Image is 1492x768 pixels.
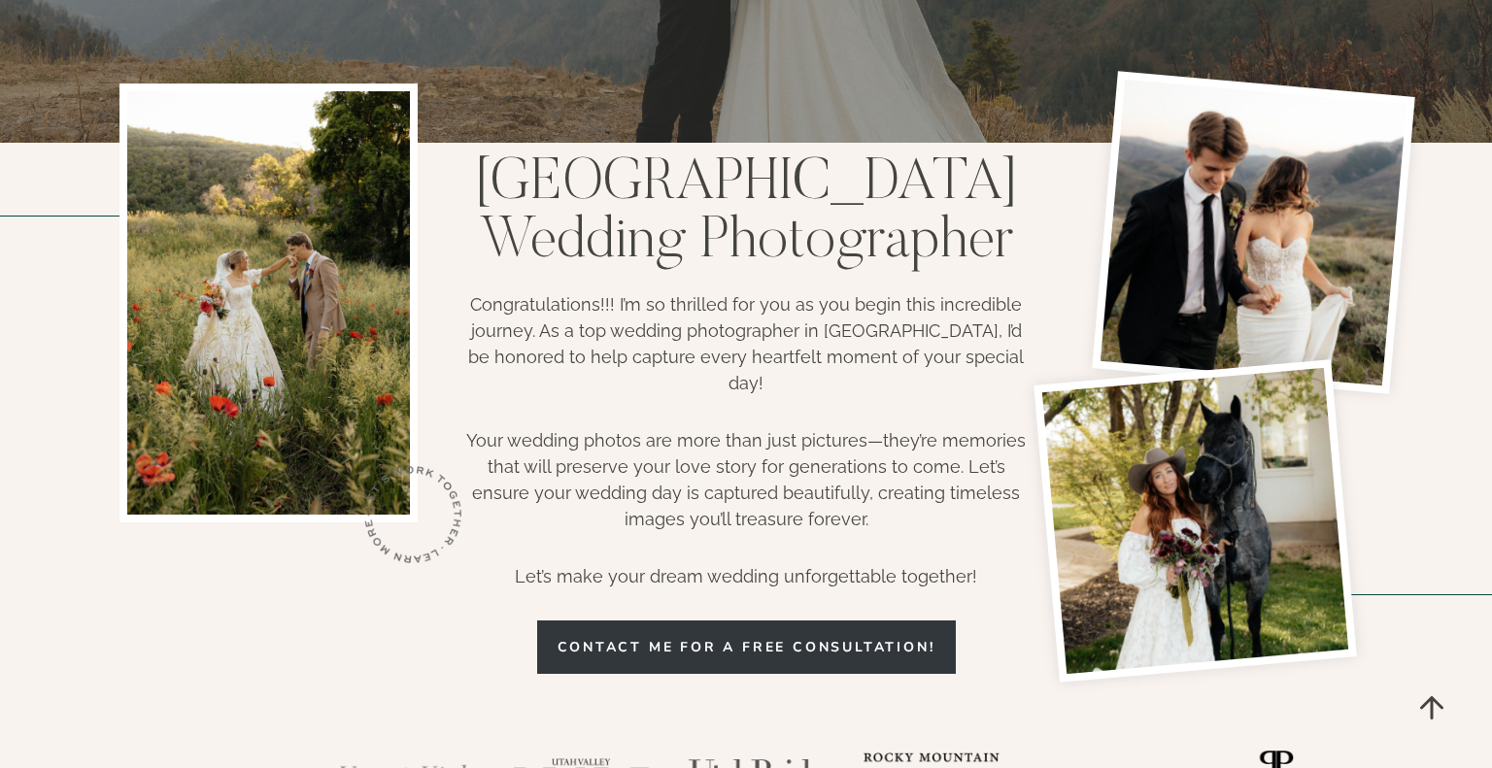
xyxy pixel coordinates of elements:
[119,83,418,522] img: groom kissing brides hand in Utah poppy field
[460,427,1033,532] p: Your wedding photos are more than just pictures—they’re memories that will preserve your love sto...
[558,637,935,657] span: COntact me for a free consultation!
[1092,71,1414,393] img: bride and groom holding hands running
[537,620,956,674] a: COntact me for a free consultation!
[460,291,1033,396] p: Congratulations!!! I’m so thrilled for you as you begin this incredible journey. As a top wedding...
[1400,676,1463,739] a: Scroll to top
[1034,359,1356,682] img: bride with her horse and bouquet at the caledonia
[460,563,1033,589] p: Let’s make your dream wedding unforgettable together!
[460,155,1033,272] h1: [GEOGRAPHIC_DATA] Wedding Photographer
